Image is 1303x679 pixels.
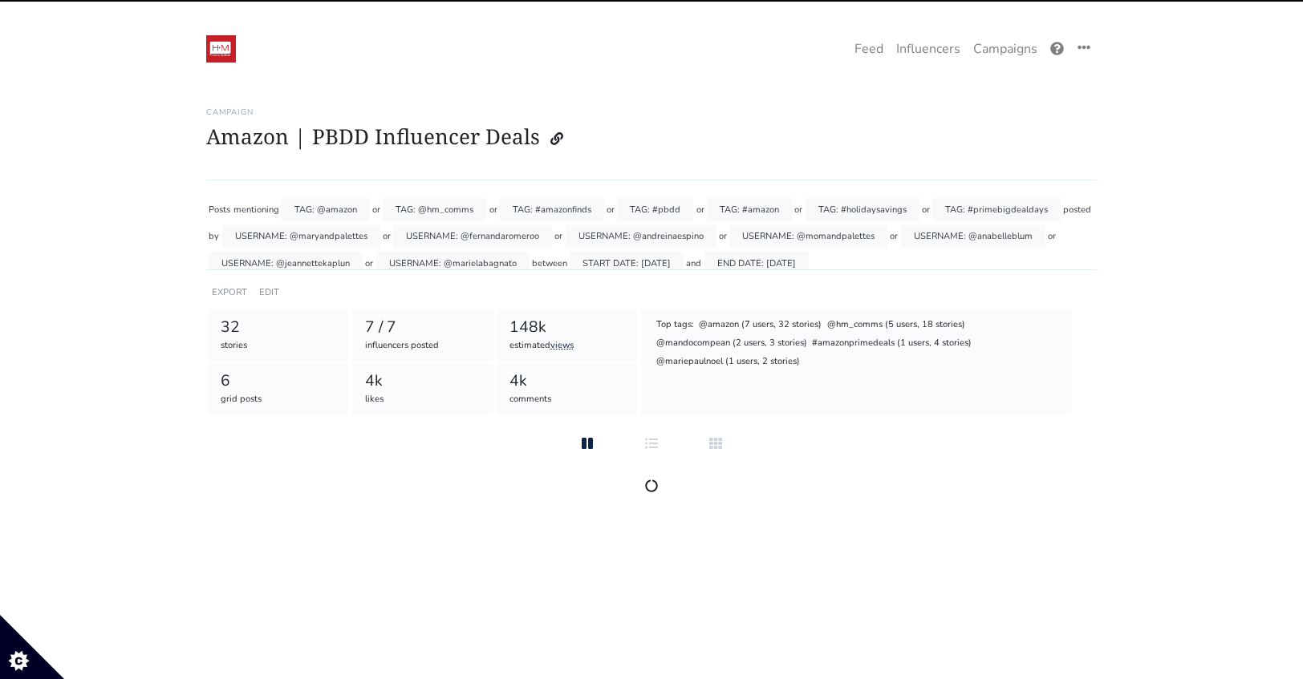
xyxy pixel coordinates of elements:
[509,370,626,393] div: 4k
[365,393,481,406] div: likes
[365,339,481,353] div: influencers posted
[365,316,481,339] div: 7 / 7
[617,198,693,221] div: TAG: #pbdd
[932,198,1061,221] div: TAG: #primebigdealdays
[1063,198,1091,221] div: posted
[233,198,279,221] div: mentioning
[901,225,1045,249] div: USERNAME: @anabelleblum
[806,198,919,221] div: TAG: #holidaysavings
[655,317,695,333] div: Top tags:
[550,339,574,351] a: views
[707,198,792,221] div: TAG: #amazon
[221,370,337,393] div: 6
[509,316,626,339] div: 148k
[655,354,801,370] div: @mariepaulnoel (1 users, 2 stories)
[383,198,486,221] div: TAG: @hm_comms
[259,286,279,298] a: EDIT
[206,35,236,63] img: 19:52:48_1547236368
[509,339,626,353] div: estimated
[729,225,887,249] div: USERNAME: @momandpalettes
[890,225,898,249] div: or
[719,225,727,249] div: or
[209,198,230,221] div: Posts
[848,33,890,65] a: Feed
[383,225,391,249] div: or
[209,225,219,249] div: by
[532,252,567,275] div: between
[698,317,823,333] div: @amazon (7 users, 32 stories)
[655,336,808,352] div: @mandocompean (2 users, 3 stories)
[696,198,704,221] div: or
[221,393,337,406] div: grid posts
[222,225,380,249] div: USERNAME: @maryandpalettes
[209,252,363,275] div: USERNAME: @jeannettekaplun
[372,198,380,221] div: or
[554,225,562,249] div: or
[890,33,967,65] a: Influencers
[221,316,337,339] div: 32
[811,336,973,352] div: #amazonprimedeals (1 users, 4 stories)
[607,198,615,221] div: or
[686,252,701,275] div: and
[365,252,373,275] div: or
[489,198,497,221] div: or
[206,107,1097,117] h6: Campaign
[1048,225,1056,249] div: or
[282,198,370,221] div: TAG: @amazon
[967,33,1044,65] a: Campaigns
[922,198,930,221] div: or
[365,370,481,393] div: 4k
[566,225,716,249] div: USERNAME: @andreinaespino
[376,252,530,275] div: USERNAME: @marielabagnato
[570,252,684,275] div: START DATE: [DATE]
[393,225,552,249] div: USERNAME: @fernandaromeroo
[794,198,802,221] div: or
[221,339,337,353] div: stories
[212,286,247,298] a: EXPORT
[826,317,966,333] div: @hm_comms (5 users, 18 stories)
[704,252,809,275] div: END DATE: [DATE]
[509,393,626,406] div: comments
[206,123,1097,154] h1: Amazon | PBDD Influencer Deals
[500,198,604,221] div: TAG: #amazonfinds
